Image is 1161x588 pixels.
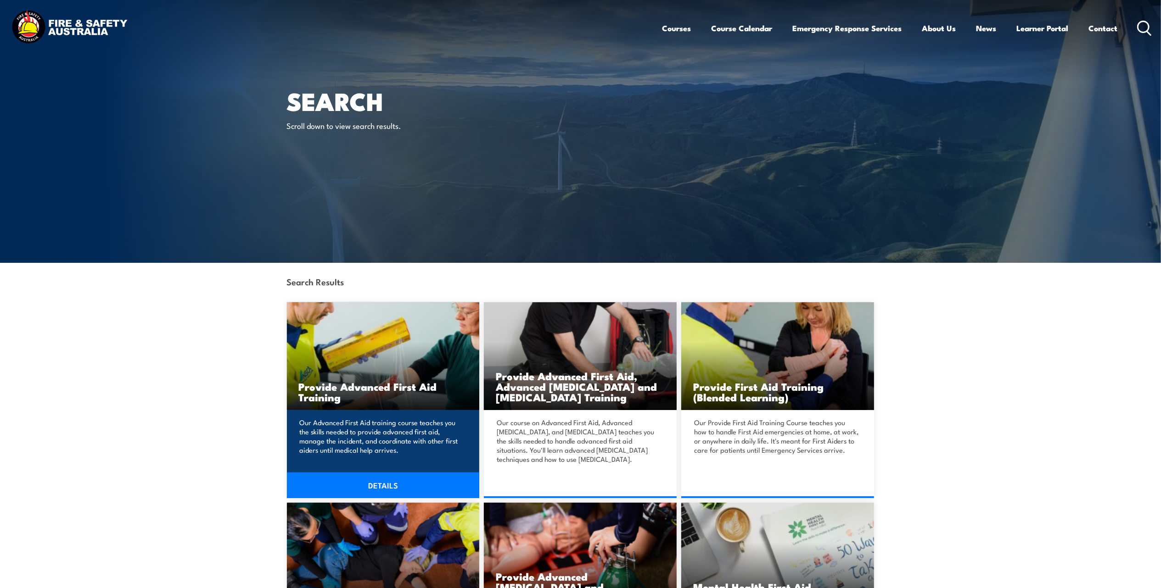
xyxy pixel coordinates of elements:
[287,302,480,410] img: Provide Advanced First Aid
[976,16,997,40] a: News
[496,371,665,402] h3: Provide Advanced First Aid, Advanced [MEDICAL_DATA] and [MEDICAL_DATA] Training
[300,418,464,455] p: Our Advanced First Aid training course teaches you the skills needed to provide advanced first ai...
[287,472,480,498] a: DETAILS
[497,418,661,464] p: Our course on Advanced First Aid, Advanced [MEDICAL_DATA], and [MEDICAL_DATA] teaches you the ski...
[694,418,858,455] p: Our Provide First Aid Training Course teaches you how to handle First Aid emergencies at home, at...
[287,275,344,288] strong: Search Results
[1089,16,1118,40] a: Contact
[484,302,677,410] img: Provide Advanced First Aid, Advanced Resuscitation and Oxygen Therapy Training
[299,381,468,402] h3: Provide Advanced First Aid Training
[922,16,956,40] a: About Us
[1017,16,1069,40] a: Learner Portal
[287,90,514,111] h1: Search
[287,120,454,131] p: Scroll down to view search results.
[484,302,677,410] a: Provide Advanced First Aid, Advanced [MEDICAL_DATA] and [MEDICAL_DATA] Training
[681,302,874,410] img: Provide First Aid (Blended Learning)
[681,302,874,410] a: Provide First Aid Training (Blended Learning)
[693,381,862,402] h3: Provide First Aid Training (Blended Learning)
[662,16,691,40] a: Courses
[793,16,902,40] a: Emergency Response Services
[712,16,773,40] a: Course Calendar
[287,302,480,410] a: Provide Advanced First Aid Training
